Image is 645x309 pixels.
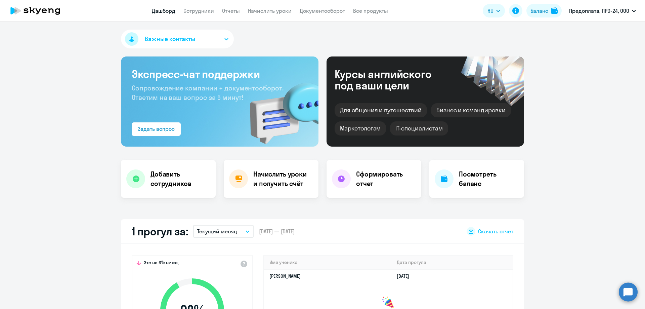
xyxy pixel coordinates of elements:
a: [PERSON_NAME] [269,273,301,279]
p: Текущий месяц [197,227,237,235]
a: Сотрудники [183,7,214,14]
a: Документооборот [300,7,345,14]
a: Начислить уроки [248,7,292,14]
th: Дата прогула [391,256,513,269]
a: Дашборд [152,7,175,14]
span: Скачать отчет [478,228,513,235]
h4: Посмотреть баланс [459,169,519,188]
span: [DATE] — [DATE] [259,228,295,235]
p: Предоплата, ПРО-24, ООО [569,7,629,15]
h2: 1 прогул за: [132,225,188,238]
h4: Сформировать отчет [356,169,416,188]
button: Текущий месяц [193,225,254,238]
h3: Экспресс-чат поддержки [132,67,308,81]
h4: Добавить сотрудников [150,169,210,188]
span: Важные контакты [145,35,195,43]
button: Задать вопрос [132,122,181,136]
a: Отчеты [222,7,240,14]
button: Балансbalance [526,4,562,17]
div: Баланс [530,7,548,15]
div: Задать вопрос [138,125,175,133]
img: bg-img [240,71,318,147]
a: [DATE] [397,273,415,279]
h4: Начислить уроки и получить счёт [253,169,312,188]
button: RU [483,4,505,17]
a: Все продукты [353,7,388,14]
span: RU [487,7,493,15]
div: IT-специалистам [390,121,448,136]
button: Важные контакты [121,30,234,48]
th: Имя ученика [264,256,391,269]
span: Это на 6% ниже, [144,260,179,268]
div: Для общения и путешествий [335,103,427,117]
div: Маркетологам [335,121,386,136]
span: Сопровождение компании + документооборот. Ответим на ваш вопрос за 5 минут! [132,84,284,102]
img: balance [551,7,558,14]
button: Предоплата, ПРО-24, ООО [566,3,639,19]
div: Бизнес и командировки [431,103,511,117]
div: Курсы английского под ваши цели [335,68,449,91]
